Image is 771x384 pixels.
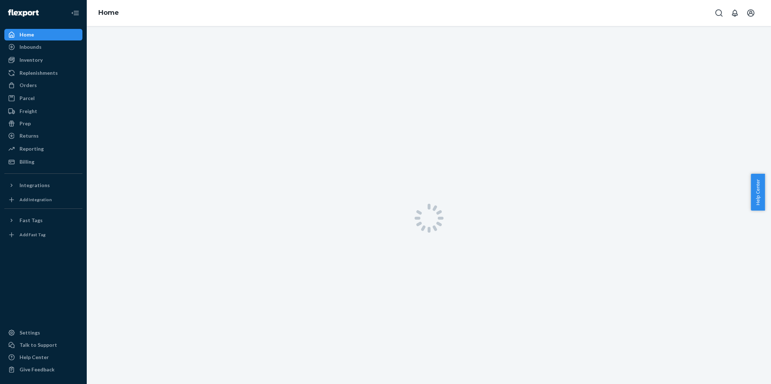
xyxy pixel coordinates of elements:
[4,194,82,206] a: Add Integration
[4,229,82,241] a: Add Fast Tag
[20,217,43,224] div: Fast Tags
[4,327,82,338] a: Settings
[93,3,125,23] ol: breadcrumbs
[4,351,82,363] a: Help Center
[4,215,82,226] button: Fast Tags
[20,341,57,349] div: Talk to Support
[4,339,82,351] button: Talk to Support
[8,9,39,17] img: Flexport logo
[20,197,52,203] div: Add Integration
[4,29,82,40] a: Home
[20,56,43,64] div: Inventory
[20,31,34,38] div: Home
[20,120,31,127] div: Prep
[712,6,726,20] button: Open Search Box
[4,79,82,91] a: Orders
[4,92,82,104] a: Parcel
[751,174,765,211] button: Help Center
[4,41,82,53] a: Inbounds
[20,132,39,139] div: Returns
[20,145,44,152] div: Reporting
[20,69,58,77] div: Replenishments
[4,364,82,375] button: Give Feedback
[20,329,40,336] div: Settings
[4,54,82,66] a: Inventory
[4,180,82,191] button: Integrations
[744,6,758,20] button: Open account menu
[20,82,37,89] div: Orders
[20,182,50,189] div: Integrations
[4,105,82,117] a: Freight
[4,118,82,129] a: Prep
[4,156,82,168] a: Billing
[4,130,82,142] a: Returns
[20,95,35,102] div: Parcel
[20,43,42,51] div: Inbounds
[20,366,55,373] div: Give Feedback
[728,6,742,20] button: Open notifications
[20,108,37,115] div: Freight
[20,158,34,165] div: Billing
[20,232,46,238] div: Add Fast Tag
[4,67,82,79] a: Replenishments
[98,9,119,17] a: Home
[20,354,49,361] div: Help Center
[68,6,82,20] button: Close Navigation
[4,143,82,155] a: Reporting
